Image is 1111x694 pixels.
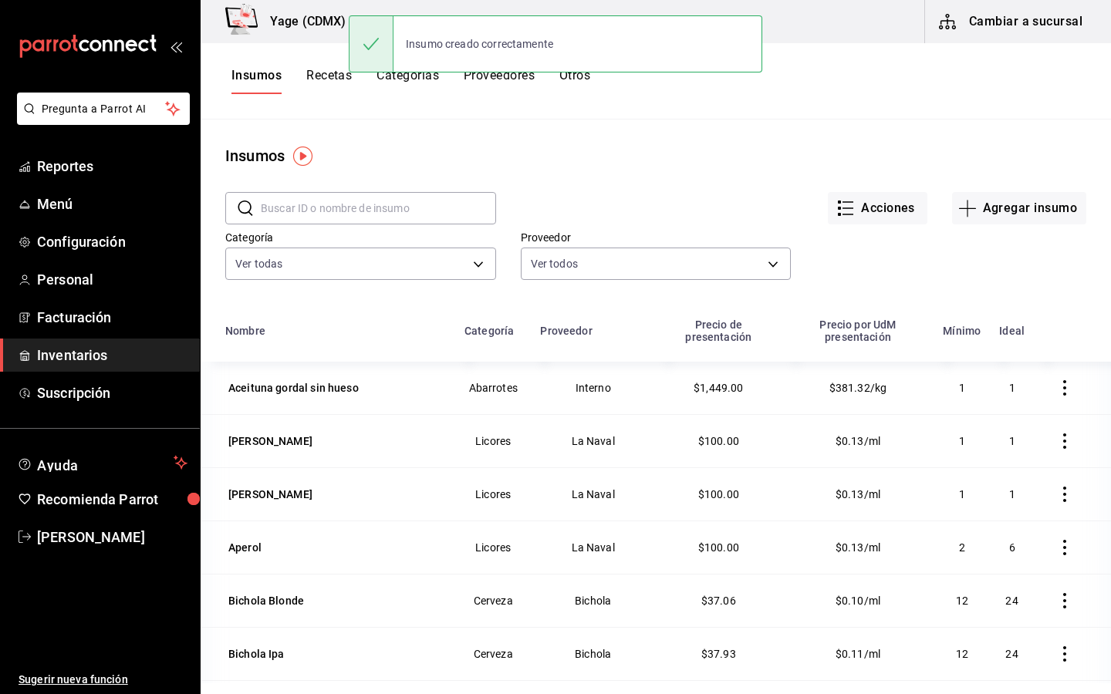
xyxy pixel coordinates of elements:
span: Reportes [37,156,187,177]
td: La Naval [531,520,655,574]
td: Interno [531,362,655,414]
span: Ver todos [531,256,578,271]
span: 1 [1009,382,1015,394]
span: $37.93 [701,648,736,660]
span: Facturación [37,307,187,328]
span: Configuración [37,231,187,252]
td: Abarrotes [455,362,531,414]
td: Licores [455,520,531,574]
span: $0.13/ml [836,435,880,447]
div: [PERSON_NAME] [228,433,312,449]
span: 1 [959,435,965,447]
h3: Yage (CDMX) — Yage (CDMX) [258,12,437,31]
button: Categorías [377,68,439,94]
td: Licores [455,467,531,520]
span: [PERSON_NAME] [37,527,187,547]
button: Recetas [306,68,352,94]
span: Pregunta a Parrot AI [42,101,166,117]
button: Pregunta a Parrot AI [17,93,190,125]
span: $0.10/ml [836,595,880,607]
input: Buscar ID o nombre de insumo [261,193,496,224]
span: $100.00 [698,435,739,447]
div: Precio por UdM presentación [792,318,925,343]
span: $37.06 [701,595,736,607]
span: 24 [1005,648,1018,660]
button: Proveedores [464,68,535,94]
span: 24 [1005,595,1018,607]
td: Licores [455,414,531,467]
td: La Naval [531,467,655,520]
td: Bichola [531,574,655,627]
span: 1 [1009,488,1015,500]
img: Tooltip marker [293,147,312,166]
div: Categoría [464,325,514,337]
div: Aceituna gordal sin hueso [228,380,359,396]
div: navigation tabs [231,68,590,94]
div: Insumo creado correctamente [393,27,566,61]
a: Pregunta a Parrot AI [11,112,190,128]
span: Ayuda [37,453,167,472]
button: open_drawer_menu [170,40,182,52]
span: $0.13/ml [836,488,880,500]
div: Bichola Blonde [228,593,304,608]
span: Personal [37,269,187,290]
span: 1 [959,382,965,394]
span: $100.00 [698,488,739,500]
button: Otros [559,68,590,94]
span: Suscripción [37,382,187,403]
span: 2 [959,541,965,554]
div: [PERSON_NAME] [228,487,312,502]
span: 1 [1009,435,1015,447]
button: Insumos [231,68,282,94]
span: $0.11/ml [836,648,880,660]
span: Sugerir nueva función [19,672,187,688]
button: Agregar insumo [952,192,1086,224]
div: Aperol [228,540,262,555]
span: Menú [37,194,187,214]
label: Categoría [225,232,496,243]
td: Bichola [531,627,655,680]
span: Ver todas [235,256,282,271]
label: Proveedor [521,232,792,243]
div: Precio de presentación [664,318,773,343]
span: $381.32/kg [829,382,887,394]
td: Cerveza [455,574,531,627]
span: 12 [956,595,968,607]
span: Recomienda Parrot [37,489,187,510]
div: Ideal [999,325,1025,337]
div: Nombre [225,325,265,337]
td: Cerveza [455,627,531,680]
span: 12 [956,648,968,660]
div: Mínimo [943,325,981,337]
span: $1,449.00 [694,382,743,394]
span: Inventarios [37,345,187,366]
td: La Naval [531,414,655,467]
div: Bichola Ipa [228,646,285,662]
div: Insumos [225,144,285,167]
span: 6 [1009,541,1015,554]
span: $100.00 [698,541,739,554]
div: Proveedor [540,325,592,337]
button: Acciones [828,192,927,224]
span: 1 [959,488,965,500]
span: $0.13/ml [836,541,880,554]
